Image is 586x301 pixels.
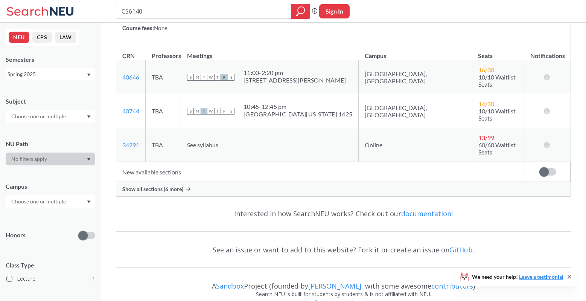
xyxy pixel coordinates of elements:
input: Choose one or multiple [8,112,71,121]
div: [STREET_ADDRESS][PERSON_NAME] [244,76,346,84]
input: Choose one or multiple [8,197,71,206]
div: Dropdown arrow [6,110,95,123]
div: Spring 2025 [8,70,86,78]
span: T [201,74,207,81]
div: 10:45 - 12:45 pm [244,103,352,110]
a: documentation! [401,209,453,218]
div: Campus [6,182,95,191]
div: CRN [122,52,135,60]
span: T [214,108,221,115]
td: TBA [146,94,181,128]
div: A Project (founded by , with some awesome ) [116,275,571,290]
td: New available sections [116,162,525,182]
span: 60/60 Waitlist Seats [478,141,516,156]
div: Spring 2025Dropdown arrow [6,68,95,80]
span: 14 / 30 [478,100,494,107]
td: TBA [146,60,181,94]
div: [GEOGRAPHIC_DATA][US_STATE] 1425 [244,110,352,118]
th: Campus [359,44,472,60]
button: Sign In [319,4,350,18]
span: M [194,108,201,115]
span: Show all sections (6 more) [122,186,183,193]
a: [PERSON_NAME] [308,281,361,290]
svg: Dropdown arrow [87,73,91,76]
td: [GEOGRAPHIC_DATA], [GEOGRAPHIC_DATA] [359,60,472,94]
a: 34291 [122,141,139,148]
span: 16 / 30 [478,66,494,73]
div: Dropdown arrow [6,153,95,165]
a: Leave a testimonial [519,273,563,280]
span: None [154,24,167,31]
svg: Dropdown arrow [87,115,91,118]
a: GitHub [449,245,473,254]
th: Professors [146,44,181,60]
span: S [228,74,234,81]
span: Class Type [6,261,95,269]
span: S [228,108,234,115]
div: Show all sections (6 more) [116,182,571,196]
div: See an issue or want to add to this website? Fork it or create an issue on . [116,239,571,261]
span: See syllabus [187,141,218,148]
span: F [221,74,228,81]
a: contributors [431,281,473,290]
td: TBA [146,128,181,162]
button: CPS [32,32,52,43]
th: Notifications [525,44,571,60]
th: Meetings [181,44,359,60]
span: T [201,108,207,115]
svg: magnifying glass [296,6,305,17]
span: S [187,74,194,81]
p: Honors [6,231,26,240]
span: T [214,74,221,81]
div: Semesters [6,55,95,64]
a: 40646 [122,73,139,81]
button: LAW [55,32,76,43]
div: Search NEU is built for students by students & is not affiliated with NEU. [116,290,571,298]
div: 11:00 - 2:20 pm [244,69,346,76]
th: Seats [472,44,525,60]
svg: Dropdown arrow [87,200,91,203]
div: magnifying glass [291,4,310,19]
span: W [207,74,214,81]
span: 1 [92,275,95,283]
div: Interested in how SearchNEU works? Check out our [116,203,571,225]
span: W [207,108,214,115]
a: 40744 [122,107,139,115]
button: NEU [9,32,29,43]
div: Dropdown arrow [6,195,95,208]
span: S [187,108,194,115]
td: [GEOGRAPHIC_DATA], [GEOGRAPHIC_DATA] [359,94,472,128]
span: 13 / 99 [478,134,494,141]
span: F [221,108,228,115]
input: Class, professor, course number, "phrase" [121,5,286,18]
span: M [194,74,201,81]
label: Lecture [6,274,95,284]
span: 10/10 Waitlist Seats [478,107,516,122]
svg: Dropdown arrow [87,158,91,161]
td: Online [359,128,472,162]
a: Sandbox [216,281,244,290]
div: Subject [6,97,95,105]
span: 10/10 Waitlist Seats [478,73,516,88]
span: We need your help! [472,274,563,280]
div: NU Path [6,140,95,148]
